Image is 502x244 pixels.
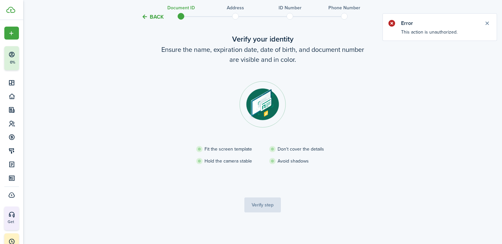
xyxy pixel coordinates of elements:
img: Document step [239,81,286,128]
li: Hold the camera stable [196,158,269,165]
h3: Phone Number [328,4,360,11]
p: 0% [8,60,17,65]
notify-title: Error [401,19,477,27]
button: Get [4,206,19,230]
button: Back [141,13,164,20]
notify-body: This action is unauthorized. [383,29,497,41]
img: TenantCloud [6,7,15,13]
button: Open menu [4,27,19,40]
li: Fit the screen template [196,146,269,153]
button: 0% [4,46,59,70]
wizard-step-header-description: Ensure the name, expiration date, date of birth, and document number are visible and in color. [123,45,402,64]
h3: ID Number [279,4,301,11]
h3: Document ID [167,4,195,11]
wizard-step-header-title: Verify your identity [123,34,402,45]
button: Close notify [482,19,492,28]
li: Avoid shadows [269,158,342,165]
li: Don't cover the details [269,146,342,153]
h3: Address [227,4,244,11]
p: Get [8,219,48,225]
